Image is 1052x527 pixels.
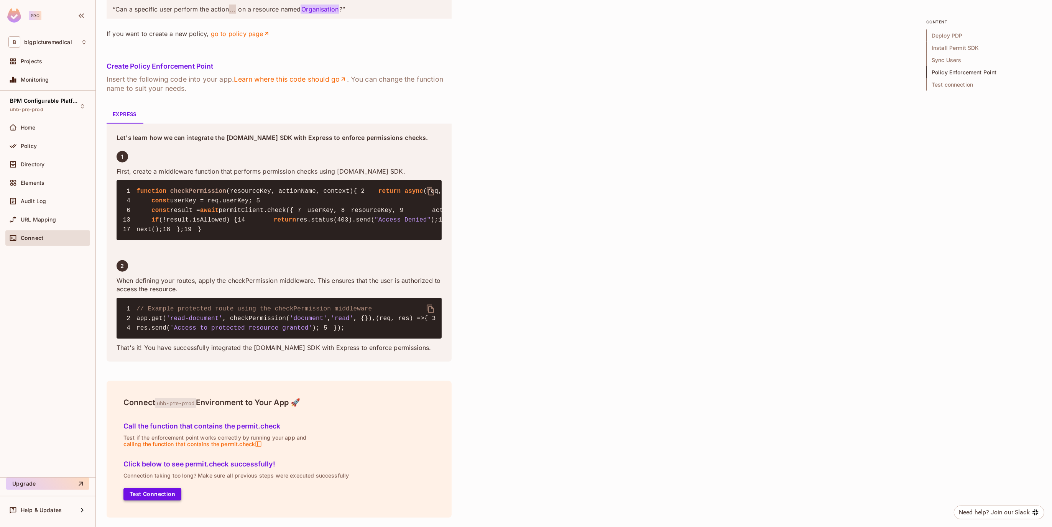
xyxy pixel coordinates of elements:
[10,107,43,113] span: uhb-pre-prod
[151,217,159,223] span: if
[219,207,294,214] span: permitClient.check({
[136,315,166,322] span: app.get(
[10,98,79,104] span: BPM Configurable Platform
[926,42,1041,54] span: Install Permit SDK
[926,66,1041,79] span: Policy Enforcement Point
[431,217,438,223] span: );
[117,134,442,142] p: Let's learn how we can integrate the [DOMAIN_NAME] SDK with Express to enforce permissions checks.
[107,30,452,38] p: If you want to create a new policy,
[123,305,539,332] code: });
[331,315,353,322] span: 'read'
[170,325,312,332] span: 'Access to protected resource granted'
[136,188,166,195] span: function
[166,315,222,322] span: 'read-document'
[222,315,290,322] span: , checkPermission(
[230,188,350,195] span: resourceKey, actionName, context
[136,325,170,332] span: res.send(
[107,75,452,93] h6: Insert the following code into your app. . You can change the function name to suit your needs.
[117,167,442,176] p: First, create a middleware function that performs permission checks using [DOMAIN_NAME] SDK.
[155,398,196,408] span: uhb-pre-prod
[252,196,266,205] span: 5
[6,478,89,490] button: Upgrade
[170,197,253,204] span: userKey = req.userKey;
[8,36,20,48] span: B
[396,206,410,215] span: 9
[312,325,320,332] span: );
[123,225,136,234] span: 17
[380,315,409,322] span: req, res
[424,315,428,322] span: {
[290,315,327,322] span: 'document'
[21,507,62,513] span: Help & Updates
[123,441,262,448] span: calling the function that contains the permit.check
[117,343,442,352] p: That's it! You have successfully integrated the [DOMAIN_NAME] SDK with Express to enforce permiss...
[926,54,1041,66] span: Sync Users
[123,304,136,314] span: 1
[404,188,423,195] span: async
[926,19,1041,25] p: content
[123,206,136,215] span: 6
[353,315,376,322] span: , {}),
[327,315,331,322] span: ,
[237,215,251,225] span: 14
[163,225,176,234] span: 18
[24,39,72,45] span: Workspace: bigpicturemedical
[21,161,44,167] span: Directory
[21,125,36,131] span: Home
[350,188,353,195] span: )
[376,315,380,322] span: (
[926,30,1041,42] span: Deploy PDP
[151,207,170,214] span: const
[123,187,136,196] span: 1
[159,217,238,223] span: (!result.isAllowed) {
[170,188,226,195] span: checkPermission
[170,207,200,214] span: result =
[409,315,424,322] span: ) =>
[337,206,351,215] span: 8
[378,188,401,195] span: return
[123,488,181,501] button: Test Connection
[421,300,440,318] button: delete
[21,180,44,186] span: Elements
[29,11,41,20] div: Pro
[438,215,452,225] span: 15
[123,215,136,225] span: 13
[301,5,339,14] span: Organisation
[274,217,296,223] span: return
[21,77,49,83] span: Monitoring
[184,225,198,234] span: 19
[348,217,375,223] span: ).send(
[123,473,435,479] p: Connection taking too long? Make sure all previous steps were executed successfully
[136,305,372,312] span: // Example protected route using the checkPermission middleware
[120,263,124,269] span: 2
[123,188,826,233] code: userKey, resourceKey, context, }); } next(); }; }
[123,314,136,323] span: 2
[123,460,435,468] h5: Click below to see permit.check successfully!
[113,5,445,13] p: “Can a specific user perform the action on a resource named ?”
[107,62,452,70] h5: Create Policy Enforcement Point
[123,323,136,333] span: 4
[959,508,1030,517] div: Need help? Join our Slack
[926,79,1041,91] span: Test connection
[357,187,371,196] span: 2
[229,5,236,14] span: ...
[151,197,170,204] span: const
[234,75,347,84] a: Learn where this code should go
[21,143,37,149] span: Policy
[107,105,143,124] button: Express
[123,435,435,448] p: Test if the enforcement point works correctly by running your app and
[117,276,442,293] p: When defining your routes, apply the checkPermission middleware. This ensures that the user is au...
[210,30,270,38] a: go to policy page
[375,217,431,223] span: "Access Denied"
[421,182,440,200] button: delete
[21,217,56,223] span: URL Mapping
[123,398,435,407] h4: Connect Environment to Your App 🚀
[296,217,337,223] span: res.status(
[21,58,42,64] span: Projects
[123,196,136,205] span: 4
[21,198,46,204] span: Audit Log
[123,422,435,430] h5: Call the function that contains the permit.check
[226,188,230,195] span: (
[121,154,123,160] span: 1
[7,8,21,23] img: SReyMgAAAABJRU5ErkJggg==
